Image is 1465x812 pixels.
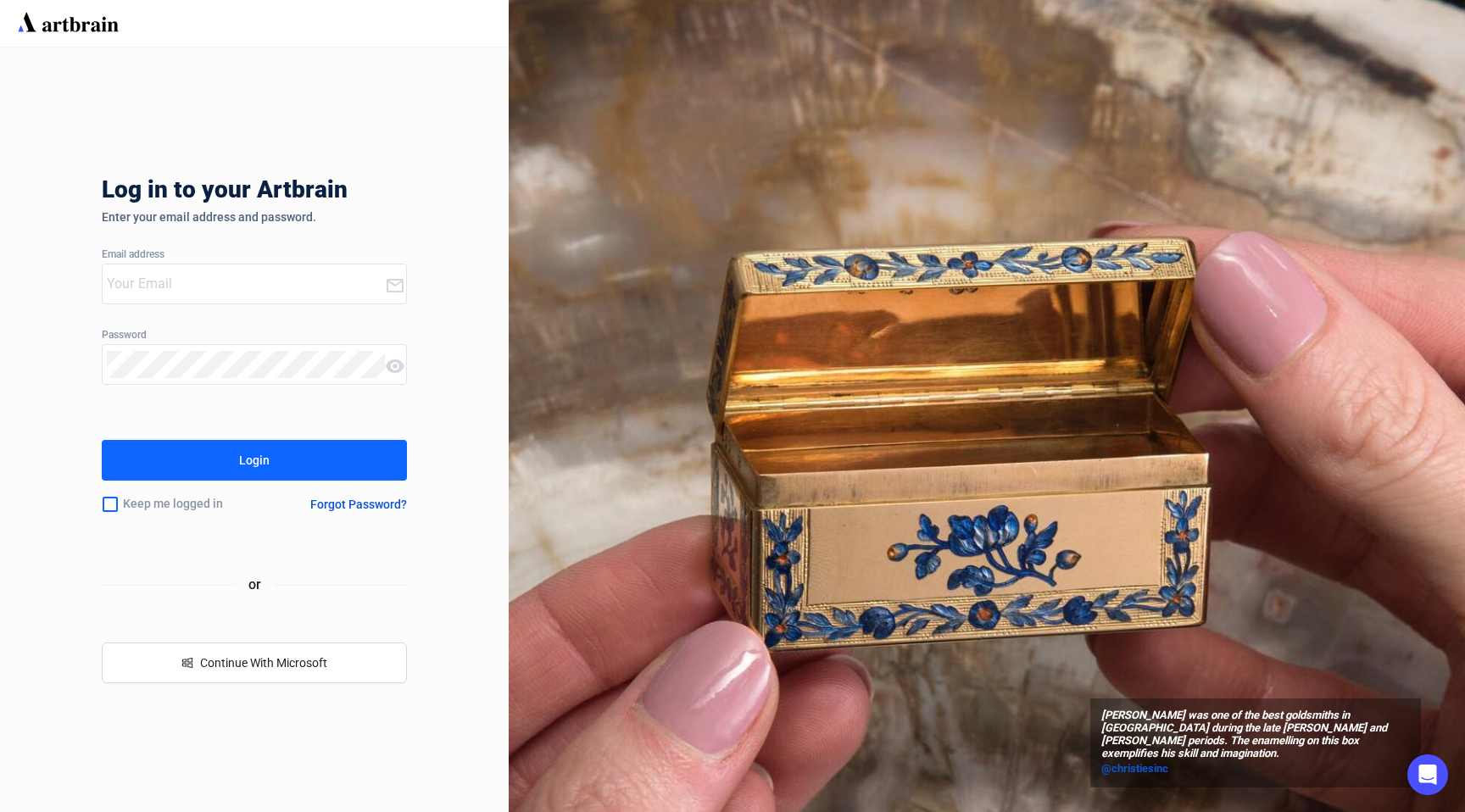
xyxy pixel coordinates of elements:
a: @christiesinc [1101,760,1410,777]
span: @christiesinc [1101,762,1168,775]
span: or [235,574,275,595]
input: Your Email [107,270,385,298]
div: Keep me logged in [102,487,270,522]
div: Email address [102,249,407,261]
button: windowsContinue With Microsoft [102,642,407,683]
div: Open Intercom Messenger [1407,754,1448,795]
span: [PERSON_NAME] was one of the best goldsmiths in [GEOGRAPHIC_DATA] during the late [PERSON_NAME] a... [1101,709,1410,760]
div: Password [102,330,407,342]
div: Login [239,447,270,474]
span: Continue With Microsoft [200,656,327,670]
div: Enter your email address and password. [102,210,407,224]
span: windows [181,657,193,669]
button: Login [102,440,407,481]
div: Forgot Password? [310,498,407,511]
div: Log in to your Artbrain [102,176,610,210]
